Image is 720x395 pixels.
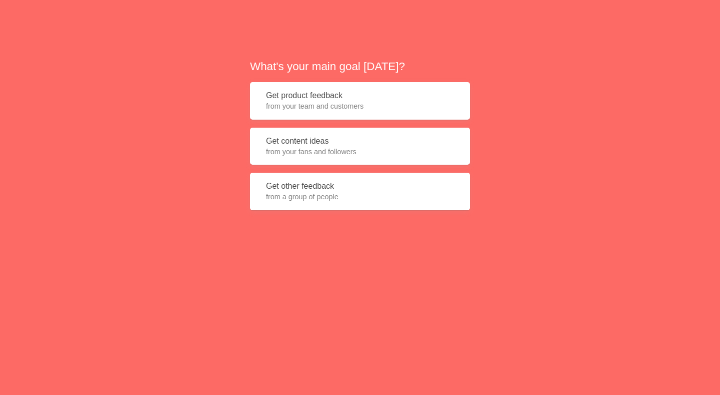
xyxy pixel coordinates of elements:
[250,82,470,120] button: Get product feedbackfrom your team and customers
[266,101,454,111] span: from your team and customers
[250,59,470,74] h2: What's your main goal [DATE]?
[266,192,454,202] span: from a group of people
[250,128,470,165] button: Get content ideasfrom your fans and followers
[250,173,470,210] button: Get other feedbackfrom a group of people
[266,147,454,157] span: from your fans and followers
